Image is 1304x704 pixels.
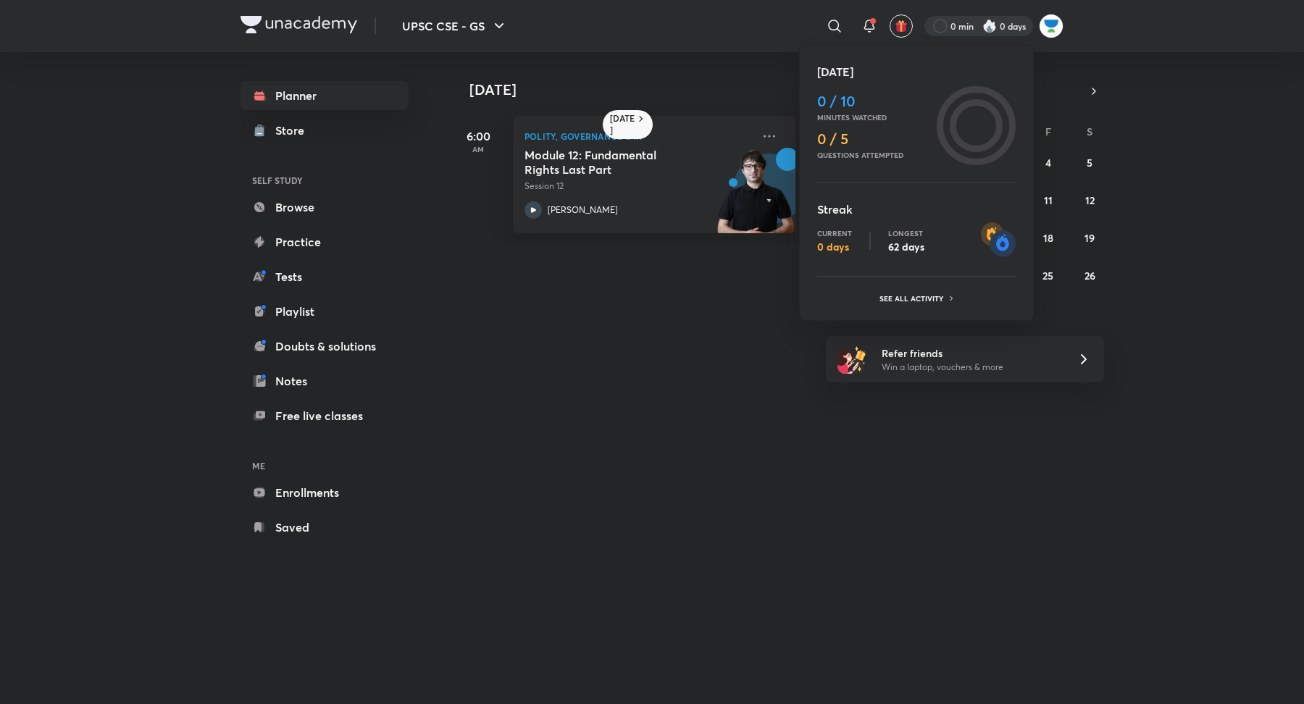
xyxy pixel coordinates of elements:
p: See all activity [879,294,947,303]
p: Current [817,229,852,238]
h5: [DATE] [817,63,1016,80]
h5: Streak [817,201,1016,218]
p: Minutes watched [817,113,931,122]
h4: 0 / 10 [817,93,931,110]
p: 0 days [817,240,852,253]
p: Questions attempted [817,151,931,159]
p: 62 days [888,240,924,253]
img: streak [981,222,1016,257]
p: Longest [888,229,924,238]
h4: 0 / 5 [817,130,931,148]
